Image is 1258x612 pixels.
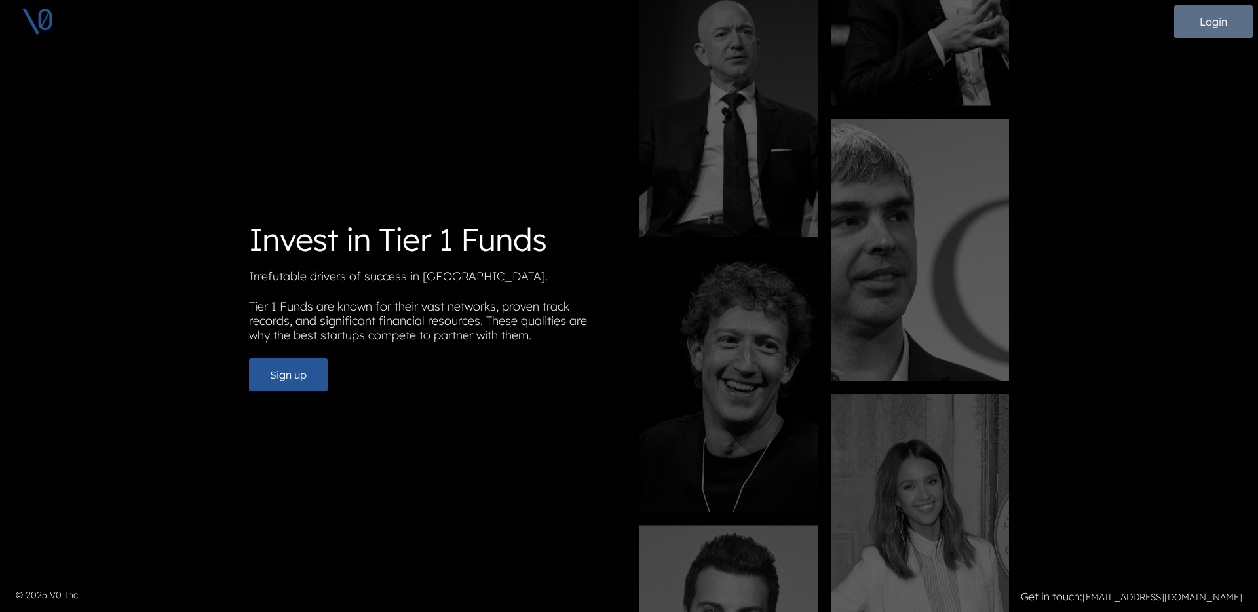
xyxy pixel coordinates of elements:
a: [EMAIL_ADDRESS][DOMAIN_NAME] [1082,591,1242,603]
img: V0 logo [21,5,54,38]
button: Login [1174,5,1253,38]
p: Tier 1 Funds are known for their vast networks, proven track records, and significant financial r... [249,299,619,348]
button: Sign up [249,358,328,391]
h1: Invest in Tier 1 Funds [249,221,619,259]
strong: Get in touch: [1021,590,1082,603]
p: Irrefutable drivers of success in [GEOGRAPHIC_DATA]. [249,269,619,289]
p: © 2025 V0 Inc. [16,588,621,602]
